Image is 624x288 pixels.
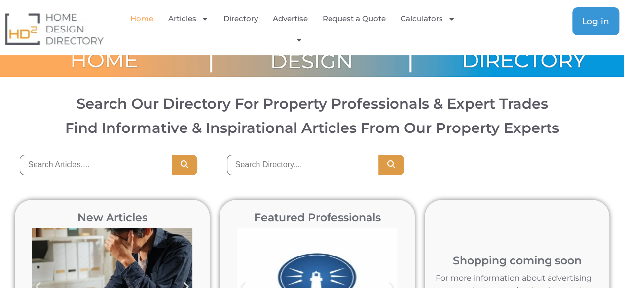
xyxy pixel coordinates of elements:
[172,155,197,175] button: Search
[20,155,172,175] input: Search Articles....
[27,212,197,223] h2: New Articles
[273,7,308,30] a: Advertise
[16,121,608,135] h3: Find Informative & Inspirational Articles From Our Property Experts
[223,7,258,30] a: Directory
[128,7,466,50] nav: Menu
[168,7,209,30] a: Articles
[401,7,455,30] a: Calculators
[227,155,379,175] input: Search Directory....
[232,212,402,223] h2: Featured Professionals
[378,155,404,175] button: Search
[16,96,608,111] h2: Search Our Directory For Property Professionals & Expert Trades
[572,7,619,35] a: Log in
[323,7,386,30] a: Request a Quote
[130,7,153,30] a: Home
[582,17,609,26] span: Log in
